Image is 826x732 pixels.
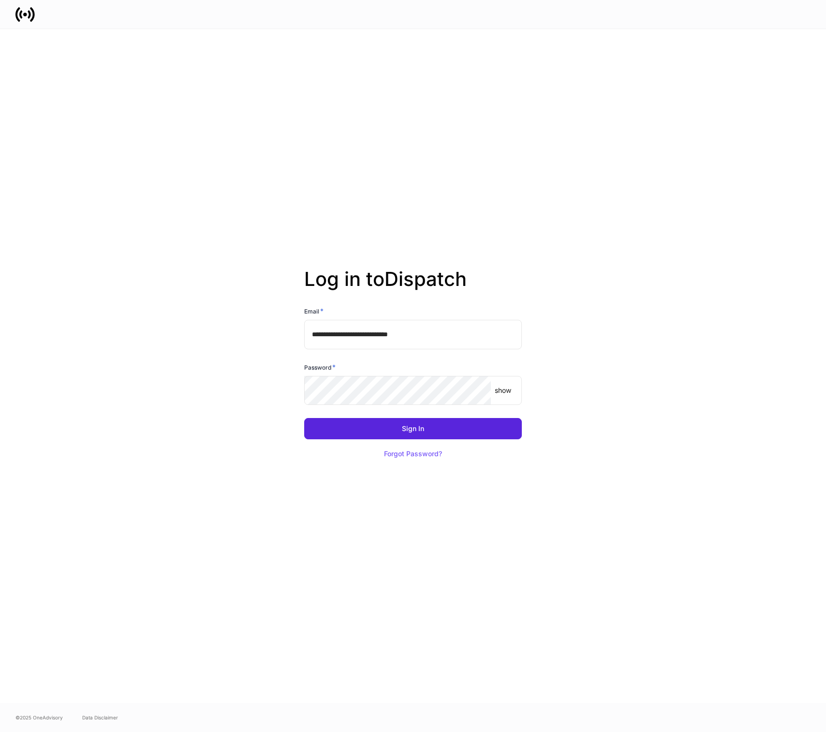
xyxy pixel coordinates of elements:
[495,386,511,395] p: show
[384,450,442,457] div: Forgot Password?
[15,714,63,721] span: © 2025 OneAdvisory
[82,714,118,721] a: Data Disclaimer
[304,362,336,372] h6: Password
[304,268,522,306] h2: Log in to Dispatch
[402,425,424,432] div: Sign In
[372,443,454,464] button: Forgot Password?
[304,306,324,316] h6: Email
[304,418,522,439] button: Sign In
